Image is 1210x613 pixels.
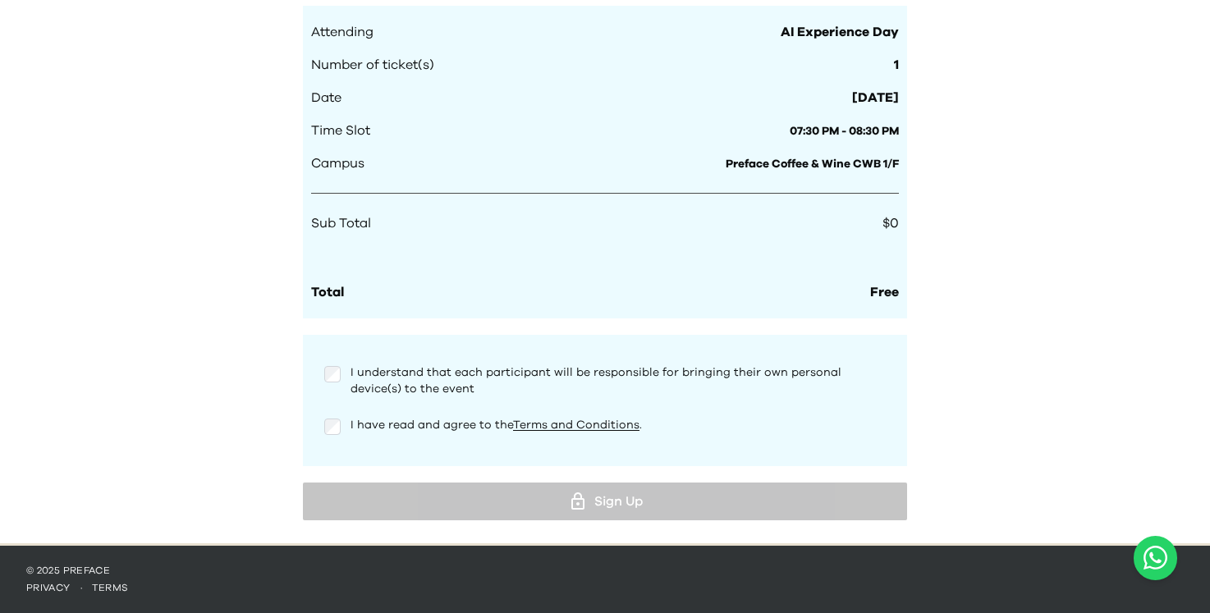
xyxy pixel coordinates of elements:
span: 07:30 PM - 08:30 PM [790,126,899,137]
span: Number of ticket(s) [311,55,434,75]
span: 1 [894,55,899,75]
span: Attending [311,22,374,42]
span: Date [311,88,341,108]
span: · [71,583,92,592]
a: Terms and Conditions [513,419,639,431]
span: Campus [311,153,364,173]
span: Sub Total [311,213,371,233]
button: Open WhatsApp chat [1134,536,1177,580]
a: Chat with us on WhatsApp [1134,536,1177,580]
span: Total [311,286,344,299]
span: I understand that each participant will be responsible for bringing their own personal device(s) ... [351,367,841,395]
span: AI Experience Day [781,22,899,42]
span: Preface Coffee & Wine CWB 1/F [726,158,899,170]
span: Time Slot [311,121,370,140]
div: Sign Up [316,489,894,514]
div: Free [870,282,899,302]
a: privacy [26,583,71,592]
span: I have read and agree to the . [351,419,642,431]
button: Sign Up [303,483,907,520]
a: terms [92,583,129,592]
p: © 2025 Preface [26,564,1184,577]
span: $0 [882,217,899,230]
span: [DATE] [852,88,899,108]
